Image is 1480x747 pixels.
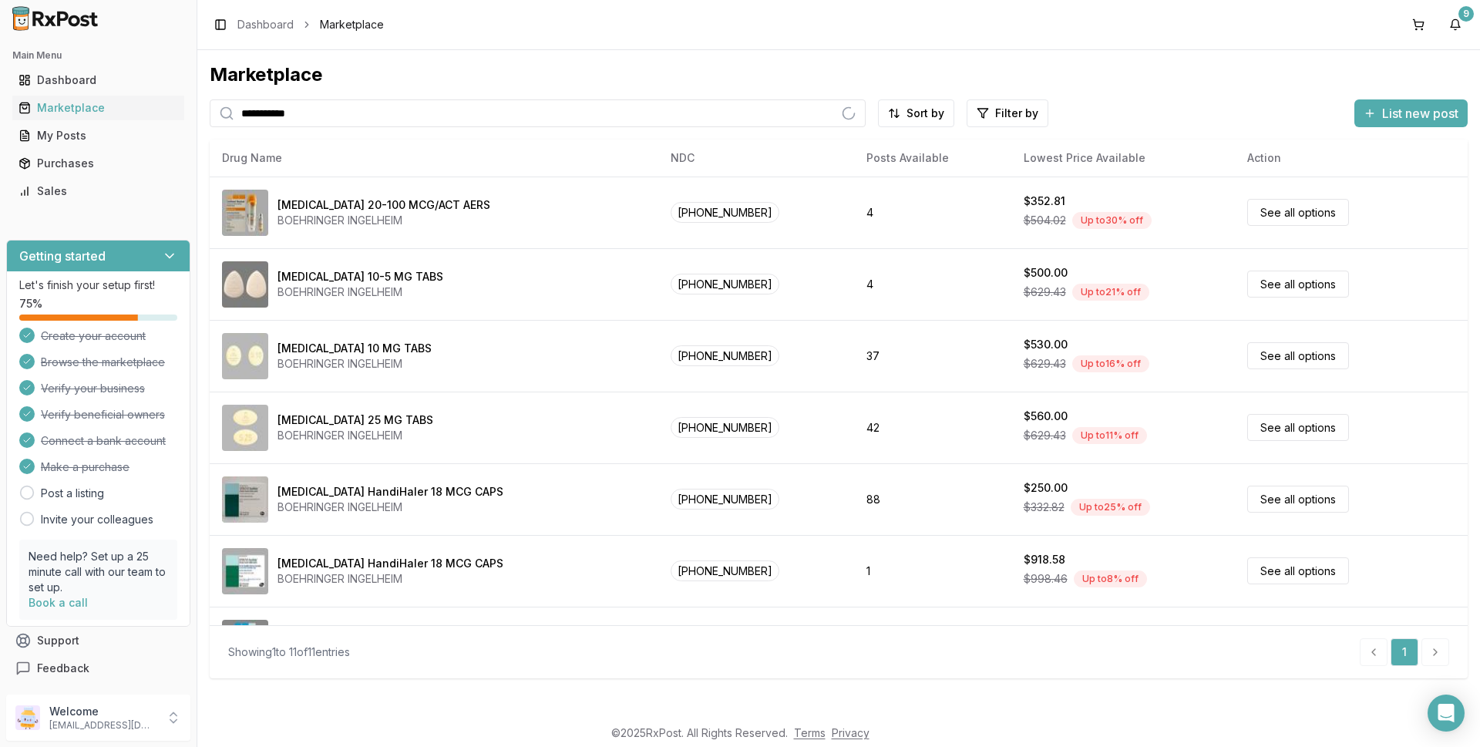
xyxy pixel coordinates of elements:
[1024,428,1066,443] span: $629.43
[41,407,165,422] span: Verify beneficial owners
[277,341,432,356] div: [MEDICAL_DATA] 10 MG TABS
[1024,284,1066,300] span: $629.43
[277,500,503,515] div: BOEHRINGER INGELHEIM
[222,190,268,236] img: Combivent Respimat 20-100 MCG/ACT AERS
[671,202,779,223] span: [PHONE_NUMBER]
[12,66,184,94] a: Dashboard
[210,140,658,177] th: Drug Name
[277,197,490,213] div: [MEDICAL_DATA] 20-100 MCG/ACT AERS
[1024,624,1070,639] div: $440.00
[1024,193,1065,209] div: $352.81
[277,284,443,300] div: BOEHRINGER INGELHEIM
[222,405,268,451] img: Jardiance 25 MG TABS
[658,140,854,177] th: NDC
[1024,571,1068,587] span: $998.46
[794,726,826,739] a: Terms
[277,571,503,587] div: BOEHRINGER INGELHEIM
[671,417,779,438] span: [PHONE_NUMBER]
[6,96,190,120] button: Marketplace
[1247,199,1349,226] a: See all options
[1024,500,1065,515] span: $332.82
[6,123,190,148] button: My Posts
[878,99,954,127] button: Sort by
[1072,284,1149,301] div: Up to 21 % off
[1072,427,1147,444] div: Up to 11 % off
[854,463,1011,535] td: 88
[1024,213,1066,228] span: $504.02
[222,261,268,308] img: Glyxambi 10-5 MG TABS
[237,17,294,32] a: Dashboard
[277,556,503,571] div: [MEDICAL_DATA] HandiHaler 18 MCG CAPS
[237,17,384,32] nav: breadcrumb
[1247,271,1349,298] a: See all options
[1024,265,1068,281] div: $500.00
[41,433,166,449] span: Connect a bank account
[41,328,146,344] span: Create your account
[1458,6,1474,22] div: 9
[1024,356,1066,372] span: $629.43
[6,179,190,204] button: Sales
[1247,414,1349,441] a: See all options
[277,484,503,500] div: [MEDICAL_DATA] HandiHaler 18 MCG CAPS
[222,620,268,666] img: Spiriva Respimat 1.25 MCG/ACT AERS
[1235,140,1468,177] th: Action
[854,392,1011,463] td: 42
[1247,557,1349,584] a: See all options
[19,296,42,311] span: 75 %
[277,428,433,443] div: BOEHRINGER INGELHEIM
[1024,480,1068,496] div: $250.00
[277,356,432,372] div: BOEHRINGER INGELHEIM
[1382,104,1458,123] span: List new post
[18,183,178,199] div: Sales
[671,274,779,294] span: [PHONE_NUMBER]
[1428,695,1465,732] div: Open Intercom Messenger
[1443,12,1468,37] button: 9
[671,560,779,581] span: [PHONE_NUMBER]
[320,17,384,32] span: Marketplace
[210,62,1468,87] div: Marketplace
[19,278,177,293] p: Let's finish your setup first!
[41,459,129,475] span: Make a purchase
[222,548,268,594] img: Spiriva HandiHaler 18 MCG CAPS
[1024,409,1068,424] div: $560.00
[18,156,178,171] div: Purchases
[6,151,190,176] button: Purchases
[15,705,40,730] img: User avatar
[671,489,779,510] span: [PHONE_NUMBER]
[12,49,184,62] h2: Main Menu
[6,6,105,31] img: RxPost Logo
[12,177,184,205] a: Sales
[277,213,490,228] div: BOEHRINGER INGELHEIM
[1247,342,1349,369] a: See all options
[12,94,184,122] a: Marketplace
[222,476,268,523] img: Spiriva HandiHaler 18 MCG CAPS
[1072,355,1149,372] div: Up to 16 % off
[41,355,165,370] span: Browse the marketplace
[18,128,178,143] div: My Posts
[29,549,168,595] p: Need help? Set up a 25 minute call with our team to set up.
[967,99,1048,127] button: Filter by
[49,719,156,732] p: [EMAIL_ADDRESS][DOMAIN_NAME]
[854,320,1011,392] td: 37
[37,661,89,676] span: Feedback
[41,512,153,527] a: Invite your colleagues
[854,140,1011,177] th: Posts Available
[19,247,106,265] h3: Getting started
[1247,486,1349,513] a: See all options
[1072,212,1152,229] div: Up to 30 % off
[277,269,443,284] div: [MEDICAL_DATA] 10-5 MG TABS
[1024,552,1065,567] div: $918.58
[1024,337,1068,352] div: $530.00
[12,150,184,177] a: Purchases
[1391,638,1418,666] a: 1
[222,333,268,379] img: Jardiance 10 MG TABS
[832,726,869,739] a: Privacy
[6,68,190,93] button: Dashboard
[854,248,1011,320] td: 4
[6,627,190,654] button: Support
[854,535,1011,607] td: 1
[995,106,1038,121] span: Filter by
[29,596,88,609] a: Book a call
[18,100,178,116] div: Marketplace
[854,177,1011,248] td: 4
